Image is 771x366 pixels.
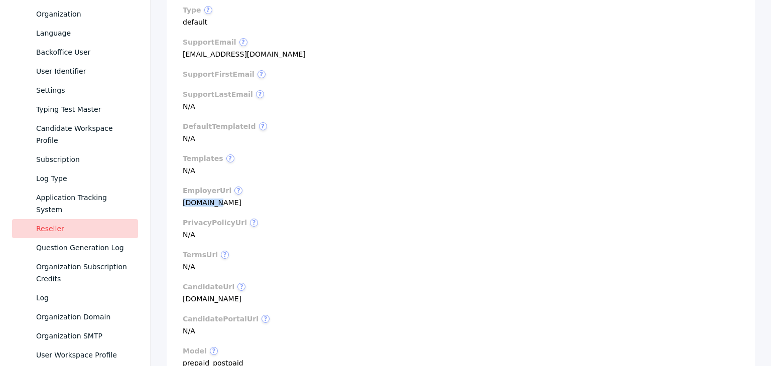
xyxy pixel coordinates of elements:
[183,283,739,291] label: candidateUrl
[12,307,138,326] a: Organization Domain
[250,219,258,227] span: ?
[183,38,739,46] label: supportEmail
[210,347,218,355] span: ?
[237,283,245,291] span: ?
[36,261,130,285] div: Organization Subscription Credits
[183,315,739,323] label: candidatePortalUrl
[36,292,130,304] div: Log
[183,6,739,26] section: default
[36,242,130,254] div: Question Generation Log
[259,122,267,130] span: ?
[36,223,130,235] div: Reseller
[183,38,739,58] section: [EMAIL_ADDRESS][DOMAIN_NAME]
[36,8,130,20] div: Organization
[226,154,234,162] span: ?
[183,154,739,162] label: templates
[12,43,138,62] a: Backoffice User
[239,38,247,46] span: ?
[183,315,739,335] section: N/A
[12,326,138,345] a: Organization SMTP
[221,251,229,259] span: ?
[12,24,138,43] a: Language
[183,90,739,110] section: N/A
[36,46,130,58] div: Backoffice User
[204,6,212,14] span: ?
[36,311,130,323] div: Organization Domain
[12,81,138,100] a: Settings
[258,70,266,78] span: ?
[183,187,739,207] section: [DOMAIN_NAME]
[36,330,130,342] div: Organization SMTP
[183,187,739,195] label: employerUrl
[36,84,130,96] div: Settings
[12,288,138,307] a: Log
[12,100,138,119] a: Typing Test Master
[183,251,739,259] label: termsUrl
[183,154,739,174] section: N/A
[183,219,739,239] section: N/A
[183,122,739,142] section: N/A
[12,150,138,169] a: Subscription
[183,219,739,227] label: privacyPolicyUrl
[12,219,138,238] a: Reseller
[36,192,130,216] div: Application Tracking System
[12,238,138,257] a: Question Generation Log
[36,122,130,146] div: Candidate Workspace Profile
[262,315,270,323] span: ?
[234,187,242,195] span: ?
[256,90,264,98] span: ?
[183,122,739,130] label: defaultTemplateId
[12,169,138,188] a: Log Type
[183,251,739,271] section: N/A
[36,349,130,361] div: User Workspace Profile
[12,188,138,219] a: Application Tracking System
[12,119,138,150] a: Candidate Workspace Profile
[36,172,130,185] div: Log Type
[183,90,739,98] label: supportLastEmail
[12,5,138,24] a: Organization
[36,153,130,165] div: Subscription
[36,27,130,39] div: Language
[36,103,130,115] div: Typing Test Master
[183,283,739,303] section: [DOMAIN_NAME]
[183,6,739,14] label: type
[12,257,138,288] a: Organization Subscription Credits
[183,347,739,355] label: model
[183,70,739,78] label: supportFirstEmail
[12,62,138,81] a: User Identifier
[12,345,138,364] a: User Workspace Profile
[36,65,130,77] div: User Identifier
